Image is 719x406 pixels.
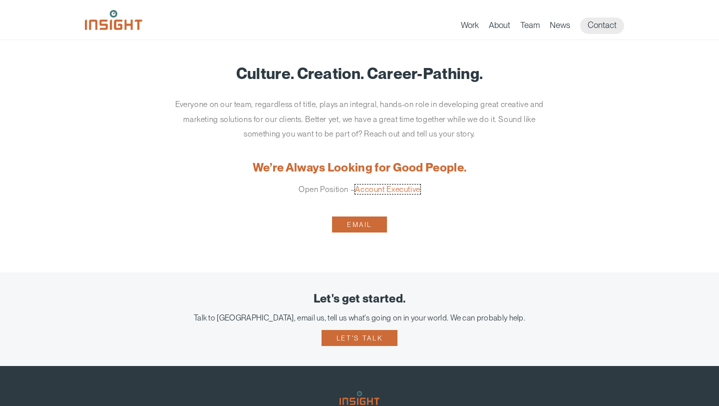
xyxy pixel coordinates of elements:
[580,17,624,34] a: Contact
[461,17,634,34] nav: primary navigation menu
[15,292,704,305] div: Let's get started.
[340,391,379,405] img: Insight Marketing Design
[489,20,510,34] a: About
[332,216,387,232] a: Email
[172,97,547,141] p: Everyone on our team, regardless of title, plays an integral, hands-on role in developing great c...
[322,330,397,346] a: Let's talk
[550,20,570,34] a: News
[461,20,479,34] a: Work
[355,184,420,194] a: Account Executive
[100,65,619,82] h1: Culture. Creation. Career-Pathing.
[15,313,704,322] div: Talk to [GEOGRAPHIC_DATA], email us, tell us what's going on in your world. We can probably help.
[85,10,142,30] img: Insight Marketing Design
[520,20,540,34] a: Team
[100,161,619,174] h2: We’re Always Looking for Good People.
[172,182,547,197] p: Open Position –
